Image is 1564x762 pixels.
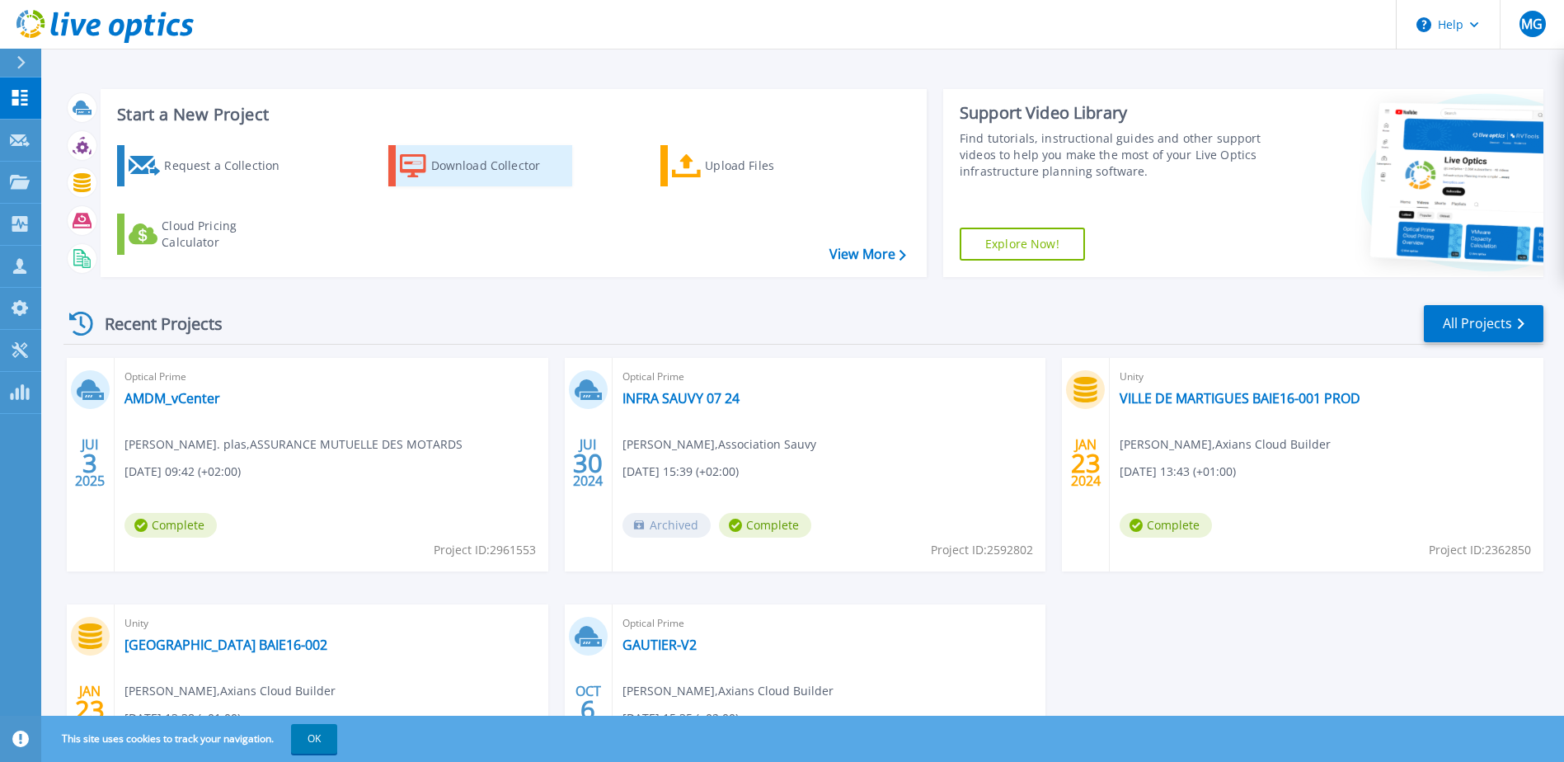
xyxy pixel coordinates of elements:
[75,703,105,717] span: 23
[124,463,241,481] span: [DATE] 09:42 (+02:00)
[622,637,697,653] a: GAUTIER-V2
[622,390,740,407] a: INFRA SAUVY 07 24
[622,368,1036,386] span: Optical Prime
[622,463,739,481] span: [DATE] 15:39 (+02:00)
[622,435,816,454] span: [PERSON_NAME] , Association Sauvy
[573,456,603,470] span: 30
[660,145,844,186] a: Upload Files
[1424,305,1543,342] a: All Projects
[431,149,563,182] div: Download Collector
[434,541,536,559] span: Project ID: 2961553
[124,368,538,386] span: Optical Prime
[622,614,1036,633] span: Optical Prime
[124,709,241,727] span: [DATE] 13:38 (+01:00)
[124,513,217,538] span: Complete
[1070,433,1101,493] div: JAN 2024
[960,130,1266,180] div: Find tutorials, instructional guides and other support videos to help you make the most of your L...
[164,149,296,182] div: Request a Collection
[74,433,106,493] div: JUI 2025
[74,680,106,740] div: JAN 2024
[117,145,301,186] a: Request a Collection
[45,724,337,754] span: This site uses cookies to track your navigation.
[622,709,739,727] span: [DATE] 15:35 (+02:00)
[572,433,604,493] div: JUI 2024
[124,435,463,454] span: [PERSON_NAME]. plas , ASSURANCE MUTUELLE DES MOTARDS
[1120,368,1533,386] span: Unity
[719,513,811,538] span: Complete
[82,456,97,470] span: 3
[124,637,327,653] a: [GEOGRAPHIC_DATA] BAIE16-002
[931,541,1033,559] span: Project ID: 2592802
[580,703,595,717] span: 6
[622,513,711,538] span: Archived
[388,145,572,186] a: Download Collector
[63,303,245,344] div: Recent Projects
[960,228,1085,261] a: Explore Now!
[829,247,906,262] a: View More
[124,614,538,633] span: Unity
[1071,456,1101,470] span: 23
[1120,513,1212,538] span: Complete
[117,106,905,124] h3: Start a New Project
[162,218,294,251] div: Cloud Pricing Calculator
[124,682,336,700] span: [PERSON_NAME] , Axians Cloud Builder
[1120,390,1360,407] a: VILLE DE MARTIGUES BAIE16-001 PROD
[291,724,337,754] button: OK
[960,102,1266,124] div: Support Video Library
[705,149,837,182] div: Upload Files
[572,680,604,740] div: OCT 2023
[1429,541,1531,559] span: Project ID: 2362850
[124,390,220,407] a: AMDM_vCenter
[1120,435,1331,454] span: [PERSON_NAME] , Axians Cloud Builder
[622,682,834,700] span: [PERSON_NAME] , Axians Cloud Builder
[1120,463,1236,481] span: [DATE] 13:43 (+01:00)
[1521,17,1543,31] span: MG
[117,214,301,255] a: Cloud Pricing Calculator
